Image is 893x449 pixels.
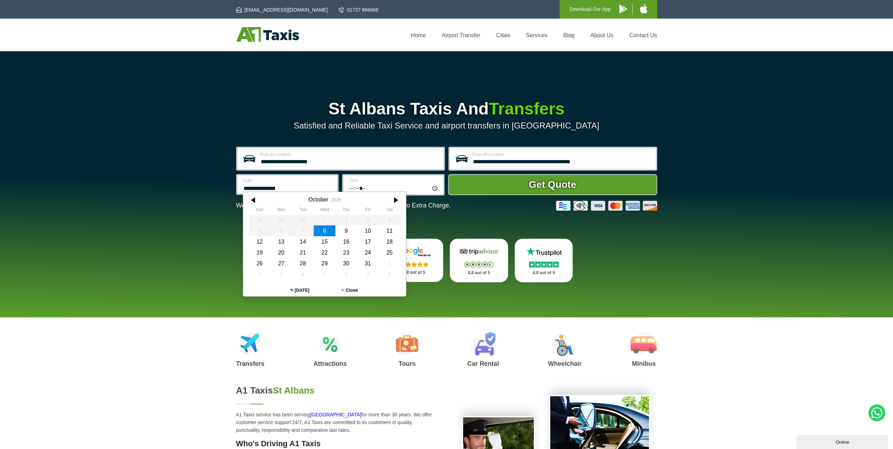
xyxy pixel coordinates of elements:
[236,385,438,396] h2: A1 Taxis
[292,258,314,269] div: 28 October 2025
[411,32,426,38] a: Home
[379,258,400,269] div: 01 November 2025
[236,6,328,13] a: [EMAIL_ADDRESS][DOMAIN_NAME]
[236,100,657,117] h1: St Albans Taxis And
[393,246,435,257] img: Google
[270,269,292,280] div: 03 November 2025
[335,214,357,225] div: 02 October 2025
[631,361,657,367] h3: Minibus
[249,225,271,236] div: 05 October 2025
[640,4,647,13] img: A1 Taxis iPhone App
[236,411,438,434] p: A1 Taxis service has been serving for more than 30 years. We offer customer service support 24/7,...
[458,246,500,257] img: Tripadvisor
[496,32,510,38] a: Cities
[273,385,315,396] span: St Albans
[471,332,495,356] img: Car Rental
[314,214,335,225] div: 01 October 2025
[442,32,480,38] a: Airport Transfer
[529,262,559,268] img: Stars
[629,32,657,38] a: Contact Us
[797,434,889,449] iframe: chat widget
[448,174,657,195] button: Get Quote
[396,332,418,356] img: Tours
[379,225,400,236] div: 11 October 2025
[292,207,314,214] th: Tuesday
[313,361,347,367] h3: Attractions
[357,214,379,225] div: 03 October 2025
[526,32,547,38] a: Services
[515,239,573,282] a: Trustpilot Stars 4.8 out of 5
[631,332,657,356] img: Minibus
[240,332,261,356] img: Airport Transfers
[236,439,438,448] h3: Who's Driving A1 Taxis
[249,247,271,258] div: 19 October 2025
[308,196,328,203] div: October
[260,152,439,157] label: Pick-up Location
[489,99,565,118] span: Transfers
[335,269,357,280] div: 06 November 2025
[292,236,314,247] div: 14 October 2025
[464,262,493,268] img: Stars
[236,202,451,209] p: We Now Accept Card & Contactless Payment In
[379,236,400,247] div: 18 October 2025
[292,247,314,258] div: 21 October 2025
[236,121,657,131] p: Satisfied and Reliable Taxi Service and airport transfers in [GEOGRAPHIC_DATA]
[379,247,400,258] div: 25 October 2025
[357,207,379,214] th: Friday
[349,178,439,183] label: Time
[314,225,335,236] div: 08 October 2025
[270,214,292,225] div: 29 September 2025
[458,269,500,277] p: 4.8 out of 5
[274,284,325,296] button: [DATE]
[619,5,627,13] img: A1 Taxis Android App
[270,247,292,258] div: 20 October 2025
[400,262,429,267] img: Stars
[556,201,657,211] img: Credit And Debit Cards
[335,225,357,236] div: 09 October 2025
[357,236,379,247] div: 17 October 2025
[249,258,271,269] div: 26 October 2025
[310,412,361,417] a: [GEOGRAPHIC_DATA]
[270,207,292,214] th: Monday
[522,269,565,277] p: 4.8 out of 5
[357,225,379,236] div: 10 October 2025
[563,32,574,38] a: Blog
[314,207,335,214] th: Wednesday
[314,236,335,247] div: 15 October 2025
[339,6,379,13] a: 01727 866666
[591,32,614,38] a: About Us
[357,258,379,269] div: 31 October 2025
[357,247,379,258] div: 24 October 2025
[554,332,576,356] img: Wheelchair
[379,207,400,214] th: Saturday
[335,236,357,247] div: 16 October 2025
[357,269,379,280] div: 07 November 2025
[467,361,499,367] h3: Car Rental
[249,236,271,247] div: 12 October 2025
[236,27,299,42] img: A1 Taxis St Albans LTD
[396,361,418,367] h3: Tours
[292,225,314,236] div: 07 October 2025
[335,207,357,214] th: Thursday
[249,207,271,214] th: Sunday
[472,152,652,157] label: Drop-off Location
[249,269,271,280] div: 02 November 2025
[379,214,400,225] div: 04 October 2025
[370,202,451,209] span: The Car at No Extra Charge.
[335,258,357,269] div: 30 October 2025
[236,361,265,367] h3: Transfers
[450,239,508,282] a: Tripadvisor Stars 4.8 out of 5
[292,214,314,225] div: 30 September 2025
[314,247,335,258] div: 22 October 2025
[569,5,611,14] p: Download Our App
[243,178,333,183] label: Date
[314,258,335,269] div: 29 October 2025
[319,332,341,356] img: Attractions
[270,236,292,247] div: 13 October 2025
[249,214,271,225] div: 28 September 2025
[292,269,314,280] div: 04 November 2025
[325,284,375,296] button: Close
[335,247,357,258] div: 23 October 2025
[548,361,582,367] h3: Wheelchair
